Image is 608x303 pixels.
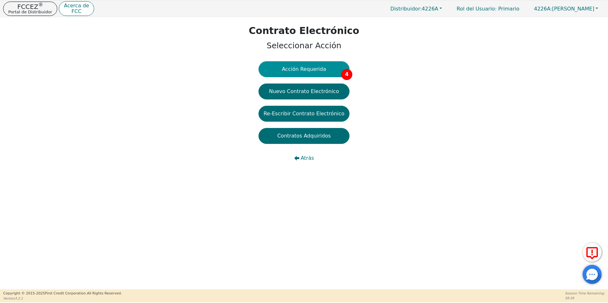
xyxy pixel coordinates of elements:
[457,6,496,12] span: Rol del Usuario :
[3,291,122,296] p: Copyright © 2015- 2025 First Credit Corporation.
[259,128,349,144] button: Contratos Adquiridos
[583,243,602,262] button: Reportar Error a FCC
[450,3,526,15] p: Primario
[3,296,122,301] p: Version 3.2.1
[249,25,359,37] h1: Contrato Electrónico
[534,6,552,12] span: 4226A:
[341,69,352,80] span: 4
[259,61,349,77] button: Acción Requerida4
[38,2,43,8] sup: ®
[64,3,89,8] p: Acerca de
[527,4,605,14] button: 4226A:[PERSON_NAME]
[87,291,122,295] span: All Rights Reserved.
[534,6,594,12] span: [PERSON_NAME]
[301,154,314,162] span: Atrás
[259,150,349,166] button: Atrás
[3,2,57,16] button: FCCEZ®Portal de Distribuidor
[390,6,422,12] span: Distribuidor:
[59,1,94,16] button: Acerca deFCC
[450,3,526,15] a: Rol del Usuario: Primario
[64,9,89,14] p: FCC
[390,6,438,12] span: 4226A
[384,4,449,14] button: Distribuidor:4226A
[8,3,52,10] p: FCCEZ
[249,40,359,52] p: Seleccionar Acción
[565,291,605,296] p: Session Time Remaining:
[259,106,349,122] button: Re-Escribir Contrato Electrónico
[565,296,605,300] p: 58:26
[259,84,349,99] button: Nuevo Contrato Electrónico
[8,10,52,14] p: Portal de Distribuidor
